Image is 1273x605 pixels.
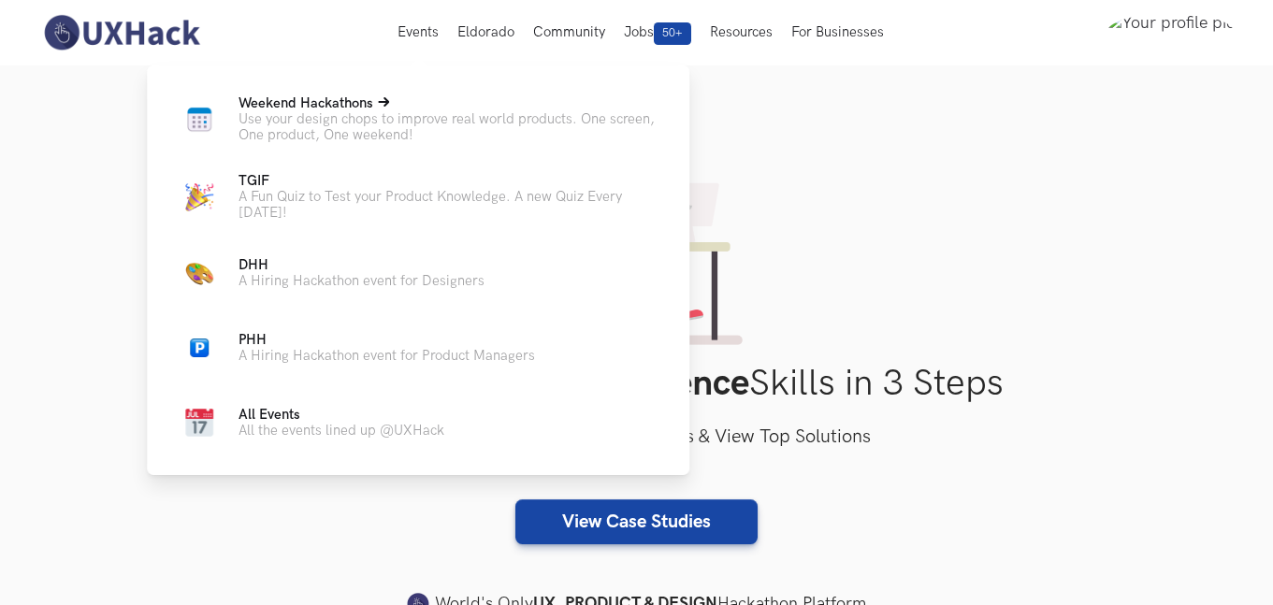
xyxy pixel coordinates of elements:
[1107,13,1235,52] img: Your profile pic
[185,259,213,287] img: Color Palette
[185,183,213,211] img: Party cap
[654,22,691,45] span: 50+
[177,95,659,143] a: Calendar newWeekend HackathonsUse your design chops to improve real world products. One screen, O...
[515,499,758,544] a: View Case Studies
[239,348,535,364] p: A Hiring Hackathon event for Product Managers
[177,251,659,295] a: Color PaletteDHHA Hiring Hackathon event for Designers
[185,409,213,437] img: Calendar
[38,423,1236,453] h3: Select a Case Study, Test your skills & View Top Solutions
[239,332,267,348] span: PHH
[190,339,209,357] img: Parking
[177,325,659,370] a: ParkingPHHA Hiring Hackathon event for Product Managers
[185,106,213,134] img: Calendar new
[177,400,659,445] a: CalendarAll EventsAll the events lined up @UXHack
[239,423,444,439] p: All the events lined up @UXHack
[177,173,659,221] a: Party capTGIFA Fun Quiz to Test your Product Knowledge. A new Quiz Every [DATE]!
[239,257,268,273] span: DHH
[239,273,485,289] p: A Hiring Hackathon event for Designers
[239,407,300,423] span: All Events
[239,111,659,143] p: Use your design chops to improve real world products. One screen, One product, One weekend!
[38,362,1236,406] h1: Improve Your Skills in 3 Steps
[239,189,659,221] p: A Fun Quiz to Test your Product Knowledge. A new Quiz Every [DATE]!
[239,95,373,111] span: Weekend Hackathons
[239,173,269,189] span: TGIF
[38,13,205,52] img: UXHack-logo.png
